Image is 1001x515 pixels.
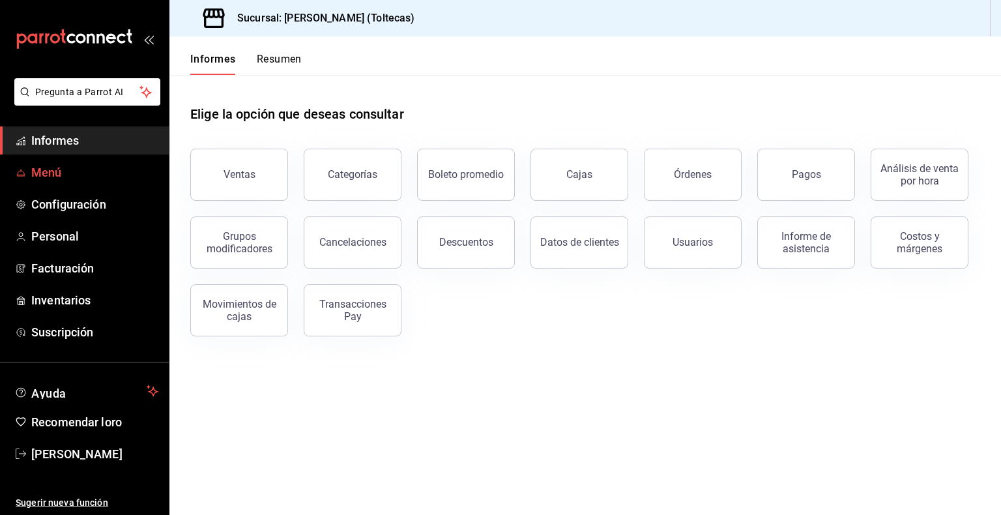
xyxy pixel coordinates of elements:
button: Pregunta a Parrot AI [14,78,160,106]
button: Costos y márgenes [871,216,968,269]
div: pestañas de navegación [190,52,302,75]
font: Elige la opción que deseas consultar [190,106,404,122]
font: Órdenes [674,168,712,181]
font: Movimientos de cajas [203,298,276,323]
button: Grupos modificadores [190,216,288,269]
font: Suscripción [31,325,93,339]
button: Órdenes [644,149,742,201]
button: Cajas [530,149,628,201]
a: Pregunta a Parrot AI [9,95,160,108]
font: [PERSON_NAME] [31,447,123,461]
font: Análisis de venta por hora [880,162,959,187]
font: Sugerir nueva función [16,497,108,508]
font: Usuarios [673,236,713,248]
font: Facturación [31,261,94,275]
font: Resumen [257,53,302,65]
font: Boleto promedio [428,168,504,181]
font: Costos y márgenes [897,230,942,255]
font: Grupos modificadores [207,230,272,255]
button: Usuarios [644,216,742,269]
font: Configuración [31,198,106,211]
button: abrir_cajón_menú [143,34,154,44]
font: Transacciones Pay [319,298,386,323]
font: Ayuda [31,387,66,400]
font: Pagos [792,168,821,181]
button: Categorías [304,149,401,201]
font: Inventarios [31,293,91,307]
font: Descuentos [439,236,493,248]
button: Análisis de venta por hora [871,149,968,201]
button: Informe de asistencia [757,216,855,269]
button: Boleto promedio [417,149,515,201]
button: Datos de clientes [530,216,628,269]
button: Ventas [190,149,288,201]
font: Sucursal: [PERSON_NAME] (Toltecas) [237,12,414,24]
font: Categorías [328,168,377,181]
font: Ventas [224,168,255,181]
button: Pagos [757,149,855,201]
button: Descuentos [417,216,515,269]
font: Menú [31,166,62,179]
font: Informes [31,134,79,147]
font: Cancelaciones [319,236,386,248]
font: Recomendar loro [31,415,122,429]
button: Movimientos de cajas [190,284,288,336]
font: Pregunta a Parrot AI [35,87,124,97]
font: Personal [31,229,79,243]
button: Cancelaciones [304,216,401,269]
font: Cajas [566,168,592,181]
font: Datos de clientes [540,236,619,248]
button: Transacciones Pay [304,284,401,336]
font: Informe de asistencia [781,230,831,255]
font: Informes [190,53,236,65]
